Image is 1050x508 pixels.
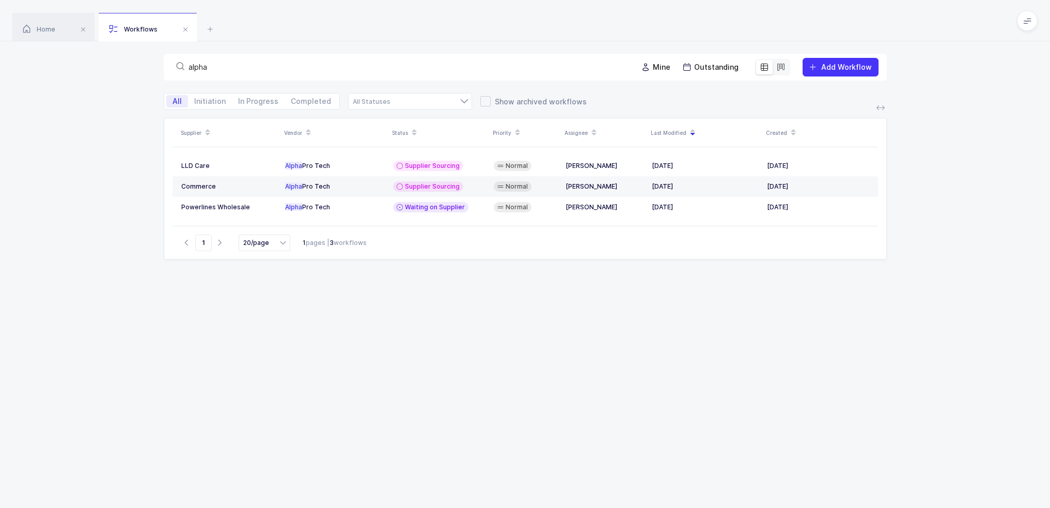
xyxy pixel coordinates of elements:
[652,162,759,170] div: [DATE]
[766,124,875,142] div: Created
[181,124,278,142] div: Supplier
[238,98,278,105] span: In Progress
[284,124,386,142] div: Vendor
[173,98,182,105] span: All
[767,182,869,191] div: [DATE]
[285,203,302,211] span: Alpha
[821,63,872,71] span: Add Workflow
[181,162,277,170] div: LLD Care
[239,235,290,251] input: Select
[195,235,212,251] span: Go to
[565,124,645,142] div: Assignee
[652,203,759,211] div: [DATE]
[506,203,528,211] span: Normal
[181,203,277,211] div: Powerlines Wholesale
[285,162,302,170] span: Alpha
[285,162,385,170] div: Pro Tech
[285,182,385,191] div: Pro Tech
[506,162,528,170] span: Normal
[303,239,306,247] b: 1
[291,98,331,105] span: Completed
[652,182,759,191] div: [DATE]
[767,203,869,211] div: [DATE]
[653,62,670,72] span: Mine
[694,62,739,72] span: Outstanding
[109,25,158,33] span: Workflows
[767,162,869,170] div: [DATE]
[194,98,226,105] span: Initiation
[566,203,644,211] div: [PERSON_NAME]
[392,124,487,142] div: Status
[181,182,277,191] div: Commerce
[330,239,334,247] b: 3
[506,182,528,191] span: Normal
[493,124,558,142] div: Priority
[566,162,644,170] div: [PERSON_NAME]
[651,124,760,142] div: Last Modified
[803,58,879,76] button: Add Workflow
[285,182,302,190] span: Alpha
[405,203,465,211] span: Waiting on Supplier
[285,203,385,211] div: Pro Tech
[491,97,587,106] span: Show archived workflows
[566,182,644,191] div: [PERSON_NAME]
[189,62,625,72] input: Joey, search your workflows here
[405,182,460,191] span: Supplier Sourcing
[405,162,460,170] span: Supplier Sourcing
[303,238,367,248] div: pages | workflows
[23,25,55,33] span: Home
